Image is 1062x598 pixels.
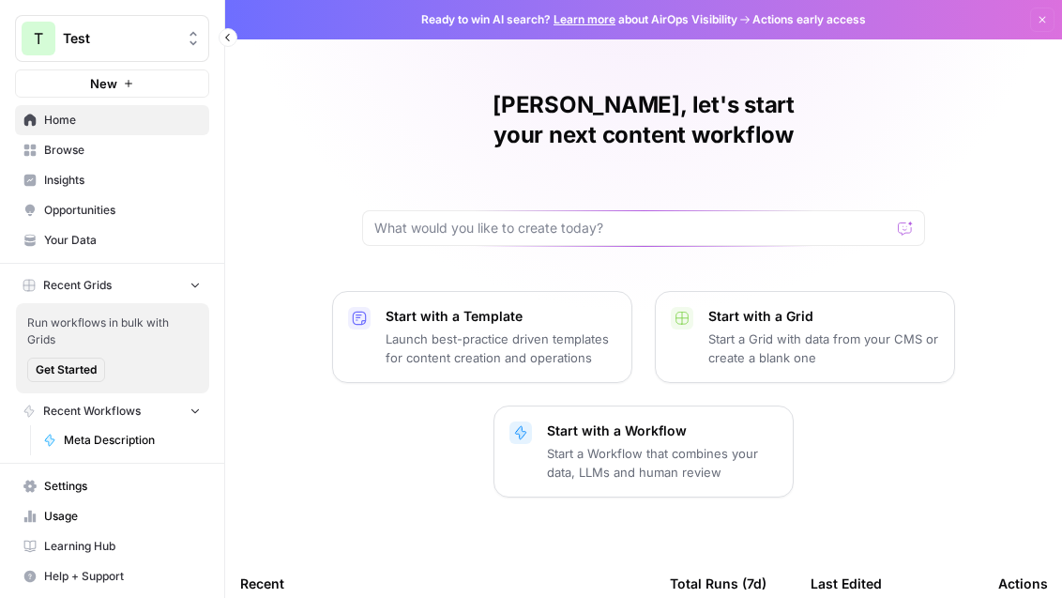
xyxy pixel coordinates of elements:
[708,307,939,326] p: Start with a Grid
[493,406,794,498] button: Start with a WorkflowStart a Workflow that combines your data, LLMs and human review
[547,422,778,440] p: Start with a Workflow
[44,538,201,555] span: Learning Hub
[15,471,209,501] a: Settings
[386,307,616,326] p: Start with a Template
[15,195,209,225] a: Opportunities
[44,112,201,129] span: Home
[43,277,112,294] span: Recent Grids
[44,232,201,249] span: Your Data
[15,15,209,62] button: Workspace: Test
[44,172,201,189] span: Insights
[34,27,43,50] span: T
[362,90,925,150] h1: [PERSON_NAME], let's start your next content workflow
[708,330,939,367] p: Start a Grid with data from your CMS or create a blank one
[655,291,955,383] button: Start with a GridStart a Grid with data from your CMS or create a blank one
[386,330,616,367] p: Launch best-practice driven templates for content creation and operations
[64,432,201,449] span: Meta Description
[15,135,209,165] a: Browse
[27,358,105,382] button: Get Started
[547,444,778,482] p: Start a Workflow that combines your data, LLMs and human review
[374,219,890,238] input: What would you like to create today?
[44,568,201,585] span: Help + Support
[421,11,737,28] span: Ready to win AI search? about AirOps Visibility
[43,403,141,420] span: Recent Workflows
[63,29,176,48] span: Test
[44,142,201,159] span: Browse
[15,271,209,299] button: Recent Grids
[15,501,209,531] a: Usage
[27,314,198,348] span: Run workflows in bulk with Grids
[44,478,201,495] span: Settings
[15,531,209,561] a: Learning Hub
[35,425,209,455] a: Meta Description
[36,361,97,378] span: Get Started
[15,561,209,591] button: Help + Support
[554,12,615,26] a: Learn more
[752,11,866,28] span: Actions early access
[15,69,209,98] button: New
[44,202,201,219] span: Opportunities
[15,165,209,195] a: Insights
[15,105,209,135] a: Home
[90,74,117,93] span: New
[15,397,209,425] button: Recent Workflows
[15,225,209,255] a: Your Data
[44,508,201,525] span: Usage
[332,291,632,383] button: Start with a TemplateLaunch best-practice driven templates for content creation and operations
